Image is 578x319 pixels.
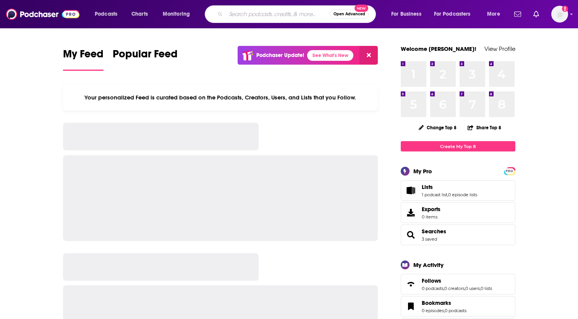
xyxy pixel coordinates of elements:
[334,12,365,16] span: Open Advanced
[212,5,383,23] div: Search podcasts, credits, & more...
[480,286,481,291] span: ,
[467,120,502,135] button: Share Top 8
[401,141,515,151] a: Create My Top 8
[487,9,500,20] span: More
[551,6,568,23] img: User Profile
[551,6,568,23] span: Logged in as JohnJMudgett
[429,8,482,20] button: open menu
[422,228,446,235] a: Searches
[391,9,421,20] span: For Business
[562,6,568,12] svg: Add a profile image
[445,308,466,313] a: 0 podcasts
[511,8,524,21] a: Show notifications dropdown
[434,9,471,20] span: For Podcasters
[448,192,477,197] a: 0 episode lists
[422,286,444,291] a: 0 podcasts
[63,47,104,65] span: My Feed
[422,236,437,242] a: 3 saved
[307,50,353,61] a: See What's New
[163,9,190,20] span: Monitoring
[95,9,117,20] span: Podcasts
[465,286,480,291] a: 0 users
[355,5,368,12] span: New
[422,277,441,284] span: Follows
[401,296,515,317] span: Bookmarks
[113,47,178,65] span: Popular Feed
[481,286,492,291] a: 0 lists
[422,184,433,190] span: Lists
[386,8,431,20] button: open menu
[422,308,444,313] a: 0 episodes
[422,299,451,306] span: Bookmarks
[157,8,200,20] button: open menu
[422,206,440,213] span: Exports
[444,286,465,291] a: 0 creators
[413,168,432,175] div: My Pro
[403,279,419,290] a: Follows
[403,301,419,312] a: Bookmarks
[401,225,515,245] span: Searches
[422,184,477,190] a: Lists
[226,8,330,20] input: Search podcasts, credits, & more...
[401,202,515,223] a: Exports
[403,207,419,218] span: Exports
[505,168,514,174] a: PRO
[444,308,445,313] span: ,
[401,180,515,201] span: Lists
[422,214,440,220] span: 0 items
[505,168,514,174] span: PRO
[551,6,568,23] button: Show profile menu
[401,274,515,295] span: Follows
[403,229,419,240] a: Searches
[482,8,510,20] button: open menu
[530,8,542,21] a: Show notifications dropdown
[131,9,148,20] span: Charts
[422,277,492,284] a: Follows
[6,7,79,21] img: Podchaser - Follow, Share and Rate Podcasts
[113,47,178,71] a: Popular Feed
[63,47,104,71] a: My Feed
[401,45,476,52] a: Welcome [PERSON_NAME]!
[126,8,152,20] a: Charts
[422,299,466,306] a: Bookmarks
[413,261,444,269] div: My Activity
[414,123,461,132] button: Change Top 8
[484,45,515,52] a: View Profile
[63,85,378,111] div: Your personalized Feed is curated based on the Podcasts, Creators, Users, and Lists that you Follow.
[89,8,127,20] button: open menu
[256,52,304,59] p: Podchaser Update!
[422,192,447,197] a: 1 podcast list
[447,192,448,197] span: ,
[403,185,419,196] a: Lists
[330,10,369,19] button: Open AdvancedNew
